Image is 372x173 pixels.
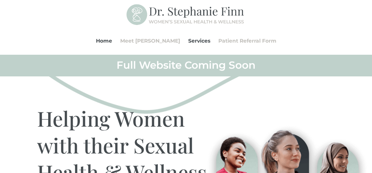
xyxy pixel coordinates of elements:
h2: Full Website Coming Soon [37,58,335,75]
a: Services [188,27,210,55]
a: Home [96,27,112,55]
a: Meet [PERSON_NAME] [120,27,180,55]
a: Patient Referral Form [218,27,276,55]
